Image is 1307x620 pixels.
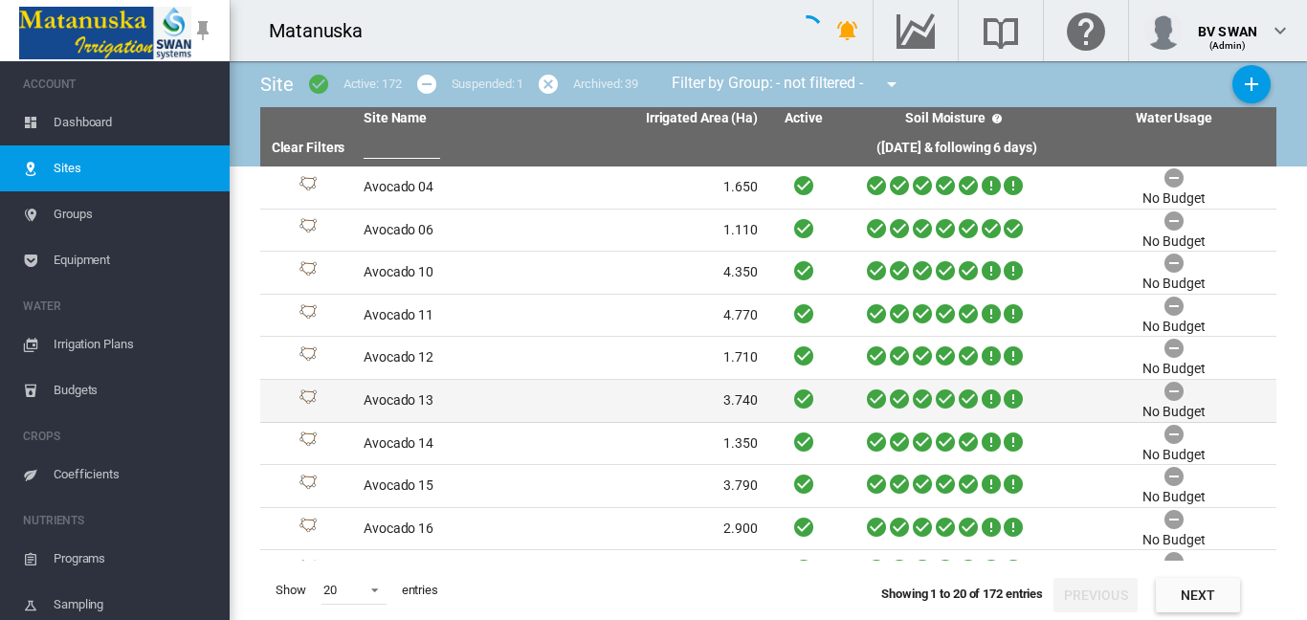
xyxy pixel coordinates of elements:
[873,65,911,103] button: icon-menu-down
[561,166,765,209] td: 1.650
[1198,14,1257,33] div: BV SWAN
[268,261,348,284] div: Site Id: 17421
[260,252,1276,295] tr: Site Id: 17421 Avocado 10 4.350 No Budget
[1142,318,1205,337] div: No Budget
[54,237,214,283] span: Equipment
[268,176,348,199] div: Site Id: 10190
[260,508,1276,551] tr: Site Id: 17439 Avocado 16 2.900 No Budget
[54,536,214,582] span: Programs
[260,380,1276,423] tr: Site Id: 17430 Avocado 13 3.740 No Budget
[1156,578,1240,612] button: Next
[23,291,214,321] span: WATER
[561,508,765,550] td: 2.900
[323,583,337,597] div: 20
[297,475,320,498] img: 1.svg
[54,321,214,367] span: Irrigation Plans
[268,432,348,454] div: Site Id: 17433
[657,65,917,103] div: Filter by Group: - not filtered -
[268,475,348,498] div: Site Id: 17436
[836,19,859,42] md-icon: icon-bell-ring
[561,337,765,379] td: 1.710
[452,76,524,93] div: Suspended: 1
[1142,360,1205,379] div: No Budget
[54,100,214,145] span: Dashboard
[561,252,765,294] td: 4.350
[561,423,765,465] td: 1.350
[297,176,320,199] img: 1.svg
[1240,73,1263,96] md-icon: icon-plus
[537,73,560,96] md-icon: icon-cancel
[260,295,1276,338] tr: Site Id: 17424 Avocado 11 4.770 No Budget
[561,380,765,422] td: 3.740
[1142,531,1205,550] div: No Budget
[269,17,380,44] div: Matanuska
[573,76,638,93] div: Archived: 39
[307,73,330,96] md-icon: icon-checkbox-marked-circle
[1144,11,1183,50] img: profile.jpg
[268,304,348,327] div: Site Id: 17424
[561,465,765,507] td: 3.790
[1072,107,1276,130] th: Water Usage
[260,210,1276,253] tr: Site Id: 17418 Avocado 06 1.110 No Budget
[1063,19,1109,42] md-icon: Click here for help
[260,550,1276,593] tr: Site Id: 17442 Avocado 17 2.160 No Budget
[356,252,561,294] td: Avocado 10
[829,11,867,50] button: icon-bell-ring
[260,73,294,96] span: Site
[356,550,561,592] td: Avocado 17
[343,76,402,93] div: Active: 172
[297,304,320,327] img: 1.svg
[1209,40,1247,51] span: (Admin)
[23,421,214,452] span: CROPS
[19,7,191,59] img: Matanuska_LOGO.png
[23,505,214,536] span: NUTRIENTS
[356,166,561,209] td: Avocado 04
[356,107,561,130] th: Site Name
[561,107,765,130] th: Irrigated Area (Ha)
[268,574,314,607] span: Show
[561,295,765,337] td: 4.770
[881,587,1043,601] span: Showing 1 to 20 of 172 entries
[842,107,1072,130] th: Soil Moisture
[54,367,214,413] span: Budgets
[1269,19,1292,42] md-icon: icon-chevron-down
[394,574,446,607] span: entries
[356,508,561,550] td: Avocado 16
[54,191,214,237] span: Groups
[297,389,320,412] img: 1.svg
[268,346,348,369] div: Site Id: 17427
[415,73,438,96] md-icon: icon-minus-circle
[260,423,1276,466] tr: Site Id: 17433 Avocado 14 1.350 No Budget
[1053,578,1138,612] button: Previous
[356,423,561,465] td: Avocado 14
[561,210,765,252] td: 1.110
[356,210,561,252] td: Avocado 06
[1142,275,1205,294] div: No Budget
[880,73,903,96] md-icon: icon-menu-down
[561,550,765,592] td: 2.160
[1232,65,1271,103] button: Add New Site, define start date
[986,107,1008,130] md-icon: icon-help-circle
[842,130,1072,166] th: ([DATE] & following 6 days)
[356,295,561,337] td: Avocado 11
[191,19,214,42] md-icon: icon-pin
[260,166,1276,210] tr: Site Id: 10190 Avocado 04 1.650 No Budget
[893,19,939,42] md-icon: Go to the Data Hub
[765,107,842,130] th: Active
[268,218,348,241] div: Site Id: 17418
[297,346,320,369] img: 1.svg
[356,380,561,422] td: Avocado 13
[260,465,1276,508] tr: Site Id: 17436 Avocado 15 3.790 No Budget
[268,389,348,412] div: Site Id: 17430
[1142,232,1205,252] div: No Budget
[297,261,320,284] img: 1.svg
[1142,403,1205,422] div: No Budget
[297,432,320,454] img: 1.svg
[978,19,1024,42] md-icon: Search the knowledge base
[54,145,214,191] span: Sites
[54,452,214,498] span: Coefficients
[356,465,561,507] td: Avocado 15
[272,140,345,155] a: Clear Filters
[1142,189,1205,209] div: No Budget
[1142,446,1205,465] div: No Budget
